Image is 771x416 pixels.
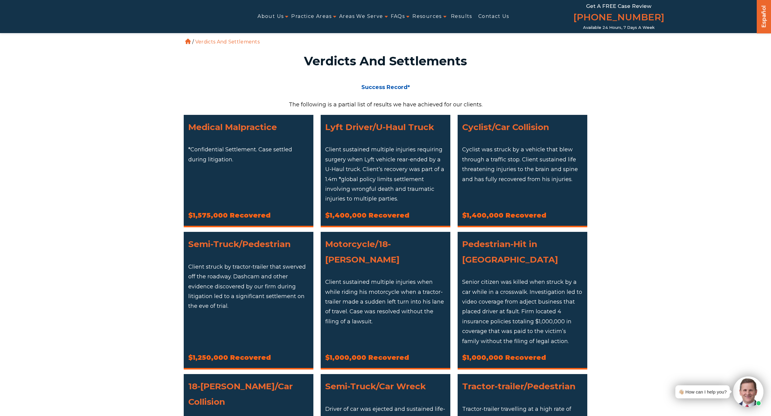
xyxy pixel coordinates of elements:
[188,352,309,364] div: $1,250,000 Recovered
[573,11,664,25] a: [PHONE_NUMBER]
[187,55,584,67] h1: Verdicts And Settlements
[462,119,583,135] h3: Cyclist/Car Collision
[291,10,332,23] a: Practice Areas
[325,145,446,204] p: Client sustained multiple injuries requiring surgery when Lyft vehicle rear-ended by a U-Haul tru...
[188,236,309,252] h3: Semi-Truck/Pedestrian
[462,379,583,394] h3: Tractor-trailer/Pedestrian
[188,379,309,409] h3: 18-[PERSON_NAME]/Car Collision
[325,352,446,364] div: $1,000,000 Recovered
[188,145,309,164] p: *Confidential Settlement. Case settled during litigation.
[188,262,309,311] p: Client struck by tractor-trailer that swerved off the roadway. Dashcam and other evidence discove...
[325,119,446,135] h3: Lyft Driver/U-Haul Truck
[478,10,509,23] a: Contact Us
[325,209,446,222] div: $1,400,000 Recovered
[462,277,583,346] p: Senior citizen was killed when struck by a car while in a crosswalk. Investigation led to video c...
[462,209,583,222] div: $1,400,000 Recovered
[678,388,727,396] div: 👋🏼 How can I help you?
[98,9,194,24] img: Auger & Auger Accident and Injury Lawyers Logo
[462,236,583,267] h3: Pedestrian-Hit in [GEOGRAPHIC_DATA]
[462,145,583,184] p: Cyclist was struck by a vehicle that blew through a traffic stop. Client sustained life threateni...
[733,376,763,407] img: Intaker widget Avatar
[586,3,651,9] span: Get a FREE Case Review
[325,379,446,394] h3: Semi-Truck/Car Wreck
[184,100,588,109] p: The following is a partial list of results we have achieved for our clients.
[188,209,309,222] div: $1,575,000 Recovered
[325,236,446,267] h3: Motorcycle/18-[PERSON_NAME]
[194,39,261,45] li: Verdicts And Settlements
[339,10,383,23] a: Areas We Serve
[361,84,410,91] span: Success Record*
[583,25,655,30] span: Available 24 Hours, 7 Days a Week
[258,10,284,23] a: About Us
[412,10,442,23] a: Resources
[188,119,309,135] h3: Medical Malpractice
[451,10,472,23] a: Results
[185,39,191,44] a: Home
[391,10,405,23] a: FAQs
[462,352,583,364] div: $1,000,000 Recovered
[325,277,446,326] p: Client sustained multiple injuries when while riding his motorcycle when a tractor-trailer made a...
